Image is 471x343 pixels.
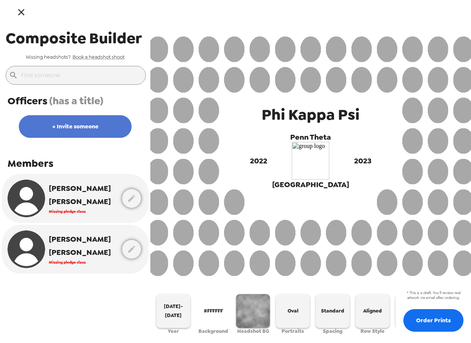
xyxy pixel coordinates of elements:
[21,69,142,81] input: Find someone
[156,294,190,328] button: [DATE]-[DATE]
[403,309,463,332] button: Order Prints
[363,306,382,315] span: Aligned
[49,259,117,266] span: Missing pledge class
[276,294,310,328] button: Oval
[360,328,385,334] span: Row Style
[204,306,223,315] span: #FFFFFF
[290,132,331,142] span: Penn Theta
[26,54,71,60] span: Missing headshots?
[272,180,349,189] span: [GEOGRAPHIC_DATA]
[262,105,360,125] span: Phi Kappa Psi
[356,294,389,328] button: Aligned
[237,328,269,334] span: Headshot BG
[159,302,187,320] span: [DATE]-[DATE]
[49,182,117,208] span: [PERSON_NAME] [PERSON_NAME]
[321,306,344,315] span: Standard
[49,208,117,215] span: Missing pledge class
[4,227,120,272] button: [PERSON_NAME] [PERSON_NAME]Missing pledge class
[19,115,132,138] button: + Invite someone
[8,157,53,170] span: Members
[403,290,463,300] span: * This is a draft. You’ll review real artwork via email after ordering.
[6,28,142,48] span: Composite Builder
[323,328,342,334] span: Spacing
[49,94,103,108] span: (has a title)
[198,328,228,334] span: Background
[49,233,117,259] span: [PERSON_NAME] [PERSON_NAME]
[292,142,329,180] img: group logo
[73,54,124,60] a: Book a headshot shoot
[196,294,230,328] button: #FFFFFF
[168,328,179,334] span: Year
[8,94,47,108] span: Officers
[250,156,267,166] span: 2022
[4,176,120,221] button: [PERSON_NAME] [PERSON_NAME]Missing pledge class
[354,156,371,166] span: 2023
[288,306,298,315] span: Oval
[395,294,429,328] button: Officers
[282,328,304,334] span: Portraits
[316,294,350,328] button: Standard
